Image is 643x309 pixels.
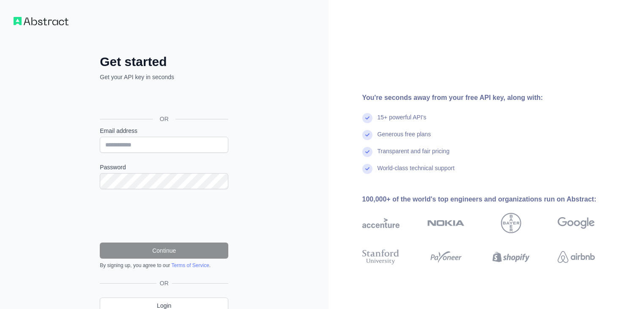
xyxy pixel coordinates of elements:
img: accenture [362,213,399,233]
h2: Get started [100,54,228,69]
p: Get your API key in seconds [100,73,228,81]
iframe: Sign in with Google Button [96,91,231,109]
div: By signing up, you agree to our . [100,262,228,269]
img: Workflow [14,17,68,25]
img: check mark [362,147,372,157]
div: 15+ powerful API's [378,113,427,130]
img: payoneer [427,248,465,266]
a: Terms of Service [171,262,209,268]
span: OR [156,279,172,287]
label: Password [100,163,228,171]
div: 100,000+ of the world's top engineers and organizations run on Abstract: [362,194,622,204]
div: World-class technical support [378,164,455,181]
iframe: reCAPTCHA [100,199,228,232]
img: google [558,213,595,233]
img: check mark [362,113,372,123]
div: Transparent and fair pricing [378,147,450,164]
button: Continue [100,243,228,259]
span: OR [153,115,175,123]
img: shopify [493,248,530,266]
img: airbnb [558,248,595,266]
div: Generous free plans [378,130,431,147]
label: Email address [100,127,228,135]
div: You're seconds away from your free API key, along with: [362,93,622,103]
img: bayer [501,213,521,233]
img: check mark [362,164,372,174]
img: stanford university [362,248,399,266]
img: check mark [362,130,372,140]
img: nokia [427,213,465,233]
